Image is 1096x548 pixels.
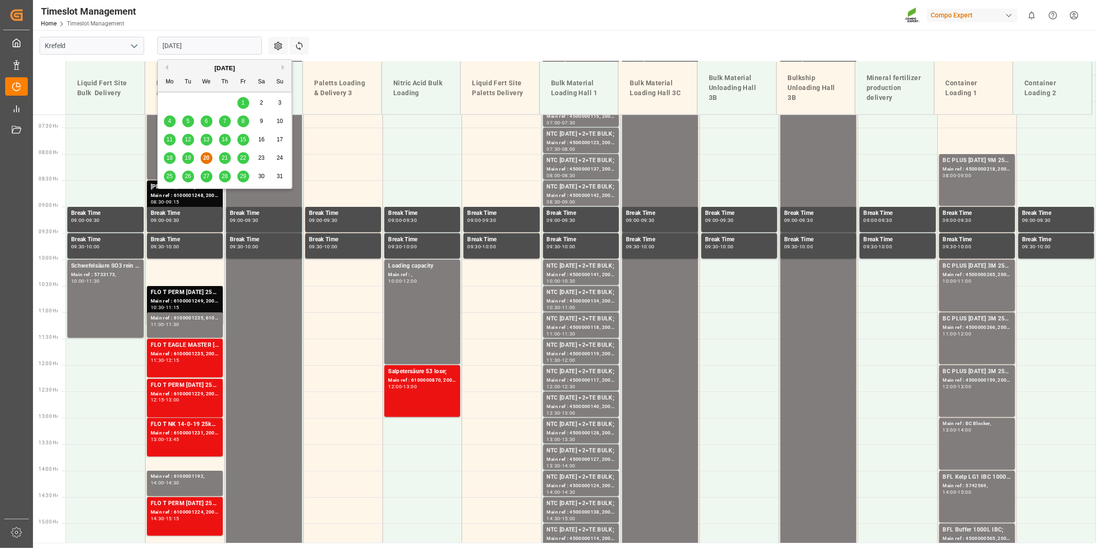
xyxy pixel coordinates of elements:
div: 10:00 [483,245,496,249]
div: 08:30 [151,200,164,204]
div: Th [219,76,231,88]
div: 10:00 [388,279,402,283]
div: 09:00 [151,218,164,222]
div: Container Loading 1 [942,74,1006,102]
div: Break Time [388,235,456,245]
div: Tu [182,76,194,88]
div: 11:00 [151,322,164,327]
div: 12:00 [562,358,576,362]
div: Break Time [230,235,298,245]
div: Break Time [705,209,773,218]
div: Choose Friday, August 22nd, 2025 [237,152,249,164]
div: 09:00 [863,218,877,222]
div: NTC [DATE] +2+TE BULK; [547,130,615,139]
div: 11:30 [151,358,164,362]
div: 10:00 [641,245,655,249]
div: Choose Friday, August 1st, 2025 [237,97,249,109]
div: Choose Tuesday, August 19th, 2025 [182,152,194,164]
div: 09:00 [309,218,323,222]
span: 21 [221,155,227,161]
div: Main ref : 4500000123, 2000000058; [547,139,615,147]
div: NTC [DATE] +2+TE BULK; [547,341,615,350]
div: 09:30 [641,218,655,222]
div: Main ref : 4500000117, 2000000058; [547,376,615,384]
div: - [640,218,641,222]
div: 11:30 [547,358,560,362]
div: - [244,218,245,222]
div: Break Time [943,235,1011,245]
div: Break Time [1022,209,1090,218]
div: - [560,173,561,178]
div: 09:00 [230,218,244,222]
span: 22 [240,155,246,161]
div: NTC [DATE] +2+TE BULK; [547,314,615,324]
div: Choose Saturday, August 23rd, 2025 [256,152,268,164]
button: show 0 new notifications [1021,5,1042,26]
div: We [201,76,212,88]
span: 14 [221,136,227,143]
button: Previous Month [162,65,168,70]
div: 09:30 [1037,218,1051,222]
div: 11:00 [547,332,560,336]
div: 09:30 [626,245,640,249]
div: month 2025-08 [161,94,289,186]
div: Choose Monday, August 11th, 2025 [164,134,176,146]
div: 09:30 [151,245,164,249]
div: 09:30 [943,245,957,249]
span: 6 [205,118,208,124]
div: Paletts Loading & Delivery 3 [310,74,374,102]
div: Break Time [71,235,140,245]
div: - [402,245,403,249]
span: 13 [203,136,209,143]
div: Bulkship Unloading Hall 3B [784,69,848,106]
div: Choose Friday, August 8th, 2025 [237,115,249,127]
div: Choose Wednesday, August 6th, 2025 [201,115,212,127]
div: 09:30 [245,218,259,222]
div: Main ref : 5733173, [71,271,140,279]
span: 25 [166,173,172,180]
div: Choose Tuesday, August 26th, 2025 [182,171,194,182]
div: BC PLUS [DATE] 3M 25kg (x42) INT; [943,262,1011,271]
div: 09:30 [467,245,481,249]
div: 10:00 [324,245,338,249]
div: Main ref : 4500000119, 2000000058; [547,350,615,358]
div: 09:00 [958,173,972,178]
div: Choose Tuesday, August 12th, 2025 [182,134,194,146]
div: 09:00 [1022,218,1036,222]
span: 16 [258,136,264,143]
div: BC PLUS [DATE] 9M 25kg (x42) WW; [943,156,1011,165]
div: 09:30 [166,218,179,222]
div: Main ref : , [388,271,456,279]
div: Main ref : 4500000265, 2000000105; [943,271,1011,279]
button: open menu [127,39,141,53]
div: Main ref : 6100001235, 6100001235 [151,314,219,322]
div: BC PLUS [DATE] 3M 25kg (x42) WW; [943,367,1011,376]
div: - [956,279,958,283]
div: 09:00 [388,218,402,222]
div: Break Time [784,235,852,245]
div: - [956,245,958,249]
div: Bulk Material Loading Hall 3C [626,74,690,102]
span: 19 [185,155,191,161]
div: Break Time [863,235,932,245]
div: Schwefelsäure SO3 rein ([PERSON_NAME]); [71,262,140,271]
div: 09:30 [86,218,100,222]
div: NTC [DATE] +2+TE BULK; [547,288,615,297]
div: Main ref : 4500000266, 2000000105; [943,324,1011,332]
div: Main ref : 6100001235, 2000000930; [151,350,219,358]
div: 09:30 [705,245,719,249]
span: 30 [258,173,264,180]
span: 20 [203,155,209,161]
div: Loading capacity [388,262,456,271]
input: DD.MM.YYYY [157,37,262,55]
button: Compo Expert [927,6,1021,24]
button: Next Month [282,65,287,70]
div: Choose Saturday, August 30th, 2025 [256,171,268,182]
div: - [164,245,165,249]
div: Break Time [626,235,694,245]
div: 11:00 [562,305,576,310]
span: 11:00 Hr [39,308,58,313]
div: Break Time [388,209,456,218]
div: - [481,245,482,249]
div: - [560,332,561,336]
